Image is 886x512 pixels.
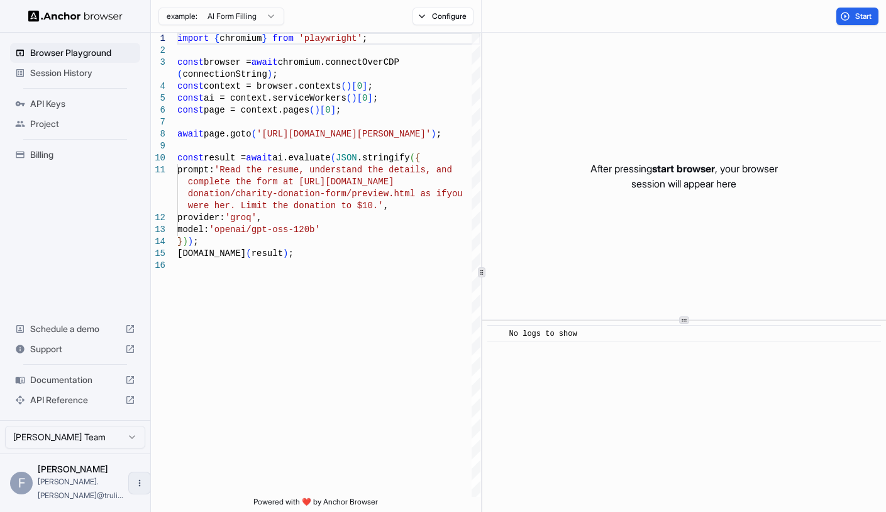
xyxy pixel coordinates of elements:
[283,248,288,259] span: )
[10,472,33,494] div: F
[209,225,319,235] span: 'openai/gpt-oss-120b'
[299,33,362,43] span: 'playwright'
[177,93,204,103] span: const
[367,81,372,91] span: ;
[331,105,336,115] span: ]
[30,118,135,130] span: Project
[252,129,257,139] span: (
[177,33,209,43] span: import
[272,153,330,163] span: ai.evaluate
[373,93,378,103] span: ;
[652,162,715,175] span: start browser
[257,129,431,139] span: '[URL][DOMAIN_NAME][PERSON_NAME]'
[128,472,151,494] button: Open menu
[30,343,120,355] span: Support
[30,67,135,79] span: Session History
[30,323,120,335] span: Schedule a demo
[204,57,252,67] span: browser =
[436,129,441,139] span: ;
[151,236,165,248] div: 14
[38,477,123,500] span: fred.yip@trulioo.com
[855,11,873,21] span: Start
[288,248,293,259] span: ;
[10,390,140,410] div: API Reference
[177,57,204,67] span: const
[431,129,436,139] span: )
[151,33,165,45] div: 1
[10,43,140,63] div: Browser Playground
[253,497,378,512] span: Powered with ❤️ by Anchor Browser
[177,81,204,91] span: const
[204,153,246,163] span: result =
[320,105,325,115] span: [
[151,104,165,116] div: 6
[214,33,219,43] span: {
[590,161,778,191] p: After pressing , your browser session will appear here
[836,8,878,25] button: Start
[188,201,384,211] span: were her. Limit the donation to $10.'
[151,140,165,152] div: 9
[362,93,367,103] span: 0
[267,69,272,79] span: )
[272,33,294,43] span: from
[151,116,165,128] div: 7
[177,237,182,247] span: }
[336,105,341,115] span: ;
[357,93,362,103] span: [
[151,45,165,57] div: 2
[309,105,314,115] span: (
[367,93,372,103] span: ]
[30,97,135,110] span: API Keys
[30,148,135,161] span: Billing
[10,319,140,339] div: Schedule a demo
[151,152,165,164] div: 10
[262,33,267,43] span: }
[151,57,165,69] div: 3
[10,370,140,390] div: Documentation
[352,93,357,103] span: )
[509,330,577,338] span: No logs to show
[272,69,277,79] span: ;
[188,189,447,199] span: donation/charity-donation-form/preview.html as if
[204,81,341,91] span: context = browser.contexts
[331,153,336,163] span: (
[10,339,140,359] div: Support
[151,164,165,176] div: 11
[346,81,352,91] span: )
[10,63,140,83] div: Session History
[252,57,278,67] span: await
[410,153,415,163] span: (
[357,153,410,163] span: .stringify
[314,105,319,115] span: )
[38,464,108,474] span: Fred Yip
[30,394,120,406] span: API Reference
[357,81,362,91] span: 0
[415,153,420,163] span: {
[413,8,473,25] button: Configure
[346,93,352,103] span: (
[151,260,165,272] div: 16
[188,237,193,247] span: )
[204,129,252,139] span: page.goto
[214,165,452,175] span: 'Read the resume, understand the details, and
[30,47,135,59] span: Browser Playground
[177,165,214,175] span: prompt:
[325,105,330,115] span: 0
[384,201,389,211] span: ,
[225,213,257,223] span: 'groq'
[257,213,262,223] span: ,
[177,225,209,235] span: model:
[177,248,246,259] span: [DOMAIN_NAME]
[494,328,500,340] span: ​
[362,81,367,91] span: ]
[177,69,182,79] span: (
[278,57,399,67] span: chromium.connectOverCDP
[193,237,198,247] span: ;
[246,248,251,259] span: (
[177,129,204,139] span: await
[177,153,204,163] span: const
[246,153,272,163] span: await
[167,11,197,21] span: example:
[177,213,225,223] span: provider:
[151,81,165,92] div: 4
